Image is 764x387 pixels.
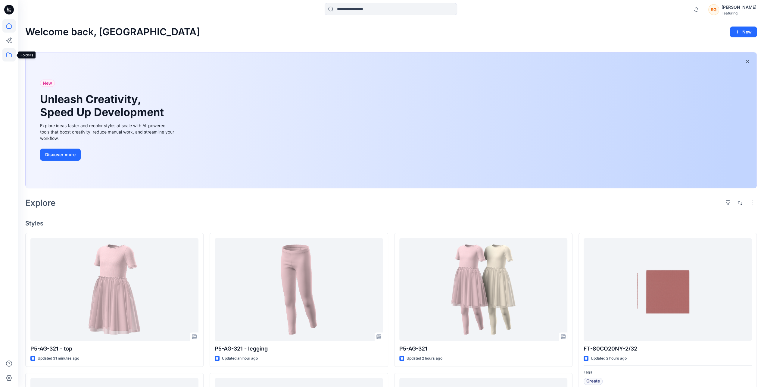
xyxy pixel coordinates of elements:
[215,345,383,353] p: P5-AG-321 - legging
[584,345,752,353] p: FT-80CO20NY-2/32
[25,198,56,208] h2: Explore
[40,149,176,161] a: Discover more
[584,238,752,341] a: FT-80CO20NY-2/32
[30,345,198,353] p: P5-AG-321 - top
[40,149,81,161] button: Discover more
[708,4,719,15] div: SG
[25,27,200,38] h2: Welcome back, [GEOGRAPHIC_DATA]
[591,355,627,362] p: Updated 2 hours ago
[399,345,567,353] p: P5-AG-321
[722,4,756,11] div: [PERSON_NAME]
[25,220,757,227] h4: Styles
[722,11,756,15] div: Featuring
[215,238,383,341] a: P5-AG-321 - legging
[38,355,79,362] p: Updated 31 minutes ago
[399,238,567,341] a: P5-AG-321
[730,27,757,37] button: New
[584,369,752,376] p: Tags
[222,355,258,362] p: Updated an hour ago
[407,355,442,362] p: Updated 2 hours ago
[40,122,176,141] div: Explore ideas faster and recolor styles at scale with AI-powered tools that boost creativity, red...
[40,93,167,119] h1: Unleash Creativity, Speed Up Development
[586,378,600,385] span: Create
[43,80,52,87] span: New
[30,238,198,341] a: P5-AG-321 - top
